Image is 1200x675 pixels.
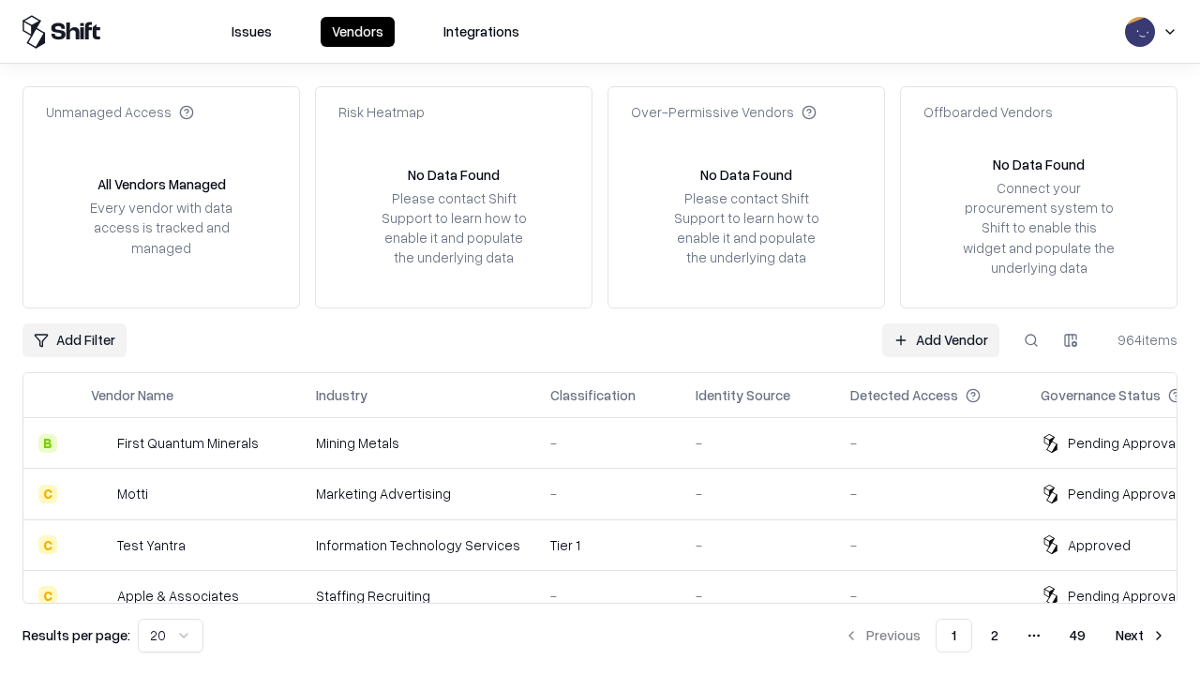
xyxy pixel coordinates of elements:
div: - [696,586,820,606]
button: 1 [936,619,972,652]
div: - [850,433,1011,453]
div: Motti [117,484,148,503]
div: C [38,485,57,503]
div: Approved [1068,535,1131,555]
nav: pagination [832,619,1177,652]
div: No Data Found [408,165,500,185]
div: Identity Source [696,385,790,405]
div: Industry [316,385,367,405]
div: Risk Heatmap [338,102,425,122]
div: B [38,434,57,453]
div: 964 items [1102,330,1177,350]
button: Issues [220,17,283,47]
div: Pending Approval [1068,484,1178,503]
div: Apple & Associates [117,586,239,606]
div: Test Yantra [117,535,186,555]
div: - [850,484,1011,503]
div: Every vendor with data access is tracked and managed [83,198,239,257]
div: Tier 1 [550,535,666,555]
div: Marketing Advertising [316,484,520,503]
button: 49 [1055,619,1101,652]
div: Information Technology Services [316,535,520,555]
div: - [696,433,820,453]
img: First Quantum Minerals [91,434,110,453]
div: - [696,484,820,503]
img: Apple & Associates [91,586,110,605]
div: First Quantum Minerals [117,433,259,453]
div: - [550,484,666,503]
div: All Vendors Managed [97,174,226,194]
div: Governance Status [1041,385,1161,405]
div: - [850,586,1011,606]
div: No Data Found [700,165,792,185]
div: - [696,535,820,555]
div: C [38,586,57,605]
div: Pending Approval [1068,433,1178,453]
div: Unmanaged Access [46,102,194,122]
button: 2 [976,619,1013,652]
div: Connect your procurement system to Shift to enable this widget and populate the underlying data [961,178,1117,277]
img: Motti [91,485,110,503]
div: C [38,535,57,554]
a: Add Vendor [882,323,999,357]
button: Add Filter [22,323,127,357]
p: Results per page: [22,625,130,645]
button: Vendors [321,17,395,47]
div: Pending Approval [1068,586,1178,606]
div: Detected Access [850,385,958,405]
div: Please contact Shift Support to learn how to enable it and populate the underlying data [668,188,824,268]
div: Staffing Recruiting [316,586,520,606]
img: Test Yantra [91,535,110,554]
div: Please contact Shift Support to learn how to enable it and populate the underlying data [376,188,532,268]
div: - [550,433,666,453]
button: Integrations [432,17,531,47]
div: Offboarded Vendors [923,102,1053,122]
div: - [850,535,1011,555]
div: Mining Metals [316,433,520,453]
div: No Data Found [993,155,1085,174]
div: Vendor Name [91,385,173,405]
div: Over-Permissive Vendors [631,102,817,122]
div: - [550,586,666,606]
button: Next [1104,619,1177,652]
div: Classification [550,385,636,405]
